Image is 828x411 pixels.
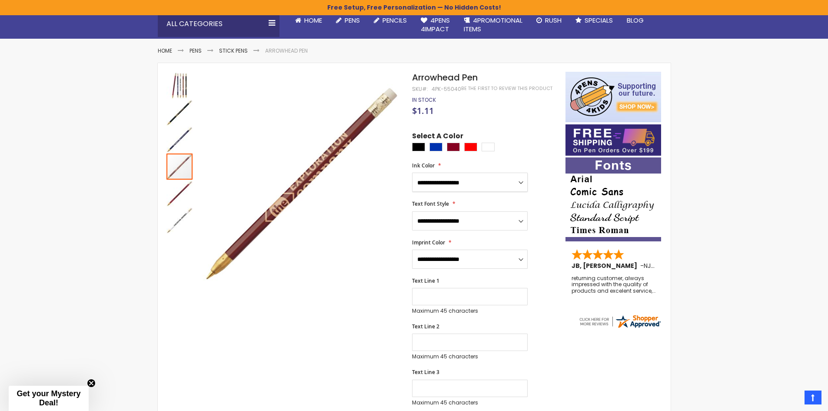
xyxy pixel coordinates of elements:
div: Arrowhead Pen [166,153,193,180]
img: Arrowhead Pen [202,84,401,283]
div: Arrowhead Pen [166,207,193,234]
span: Arrowhead Pen [412,71,478,84]
div: returning customer, always impressed with the quality of products and excelent service, will retu... [572,275,656,294]
span: Text Line 2 [412,323,439,330]
div: Arrowhead Pen [166,72,193,99]
div: Red [464,143,477,151]
span: Text Line 1 [412,277,439,284]
span: Rush [545,16,562,25]
a: Specials [569,11,620,30]
img: font-personalization-examples [565,157,661,241]
div: Get your Mystery Deal!Close teaser [9,386,89,411]
img: Free shipping on orders over $199 [565,124,661,156]
div: Blue [429,143,442,151]
a: Home [288,11,329,30]
span: Text Font Style [412,200,449,207]
span: Home [304,16,322,25]
span: Pencils [382,16,407,25]
iframe: Google Customer Reviews [756,388,828,411]
li: Arrowhead Pen [265,47,308,54]
a: Blog [620,11,651,30]
a: Rush [529,11,569,30]
span: Select A Color [412,131,463,143]
div: Arrowhead Pen [166,99,193,126]
span: JB, [PERSON_NAME] [572,261,640,270]
img: Arrowhead Pen [166,100,193,126]
a: Home [158,47,172,54]
img: 4pens 4 kids [565,72,661,122]
div: White [482,143,495,151]
span: $1.11 [412,105,434,117]
span: In stock [412,96,436,104]
a: Pens [329,11,367,30]
a: Be the first to review this product [461,85,552,92]
p: Maximum 45 characters [412,399,528,406]
a: 4pens.com certificate URL [578,324,662,331]
a: Pencils [367,11,414,30]
span: Specials [585,16,613,25]
div: Black [412,143,425,151]
span: Imprint Color [412,239,445,246]
span: 4PROMOTIONAL ITEMS [464,16,522,33]
div: Burgundy [447,143,460,151]
a: 4Pens4impact [414,11,457,39]
img: Arrowhead Pen [166,180,193,207]
span: Ink Color [412,162,435,169]
p: Maximum 45 characters [412,307,528,314]
p: Maximum 45 characters [412,353,528,360]
span: Pens [345,16,360,25]
a: Pens [190,47,202,54]
button: Close teaser [87,379,96,388]
img: Arrowhead Pen [166,207,193,234]
span: Blog [627,16,644,25]
span: Get your Mystery Deal! [17,389,80,407]
span: - , [640,261,716,270]
a: 4PROMOTIONALITEMS [457,11,529,39]
div: All Categories [158,11,279,37]
a: Stick Pens [219,47,248,54]
span: NJ [644,261,655,270]
img: Arrowhead Pen [166,73,193,99]
div: Availability [412,97,436,104]
div: 4pk-55040 [432,86,461,93]
span: 4Pens 4impact [421,16,450,33]
img: 4pens.com widget logo [578,314,662,329]
img: Arrowhead Pen [166,127,193,153]
span: Text Line 3 [412,368,439,376]
strong: SKU [412,85,428,93]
